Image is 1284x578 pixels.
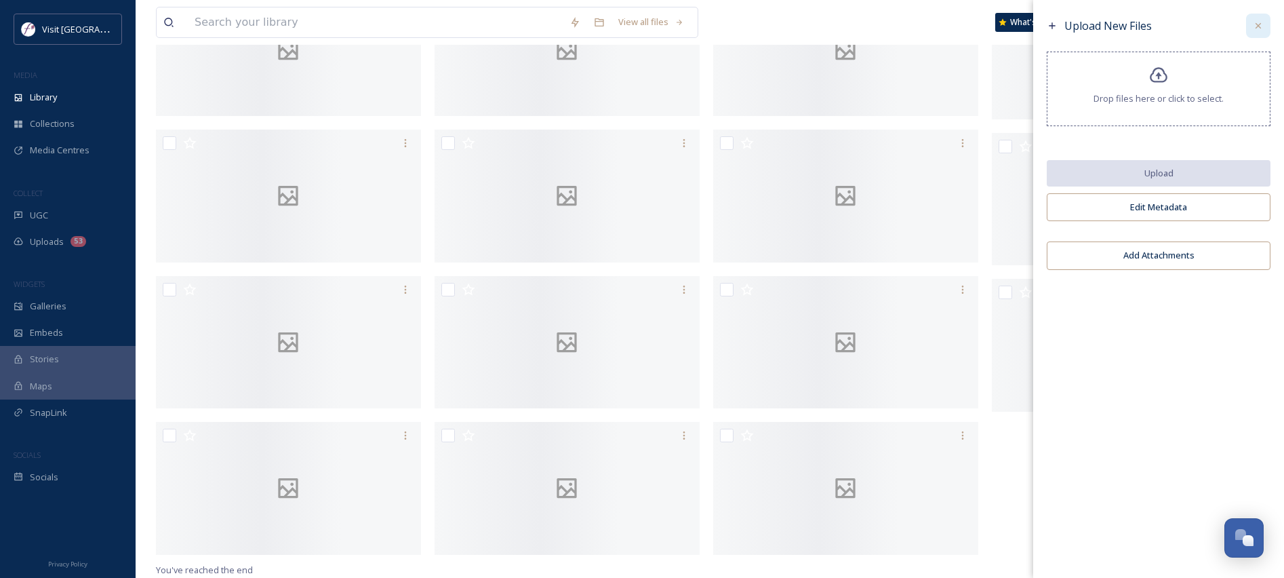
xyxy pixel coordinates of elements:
span: SOCIALS [14,450,41,460]
span: Galleries [30,300,66,313]
span: Upload New Files [1064,18,1152,33]
span: Maps [30,380,52,393]
span: You've reached the end [156,564,253,576]
span: MEDIA [14,70,37,80]
span: UGC [30,209,48,222]
span: SnapLink [30,406,67,419]
input: Search your library [188,7,563,37]
a: Privacy Policy [48,555,87,571]
button: Upload [1047,160,1270,187]
span: Media Centres [30,144,89,157]
span: Uploads [30,235,64,248]
button: Edit Metadata [1047,193,1270,221]
button: Open Chat [1224,518,1264,558]
span: Visit [GEOGRAPHIC_DATA] [42,22,147,35]
button: Add Attachments [1047,242,1270,269]
div: 53 [71,236,86,247]
span: COLLECT [14,188,43,198]
span: Library [30,91,57,104]
span: Stories [30,353,59,366]
a: View all files [611,9,691,35]
span: WIDGETS [14,279,45,289]
a: What's New [995,13,1063,32]
span: Privacy Policy [48,560,87,569]
span: Socials [30,471,58,484]
span: Collections [30,117,75,130]
img: visitfairfieldca_logo.jpeg [22,22,35,36]
span: Drop files here or click to select. [1094,92,1224,105]
span: Embeds [30,326,63,339]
